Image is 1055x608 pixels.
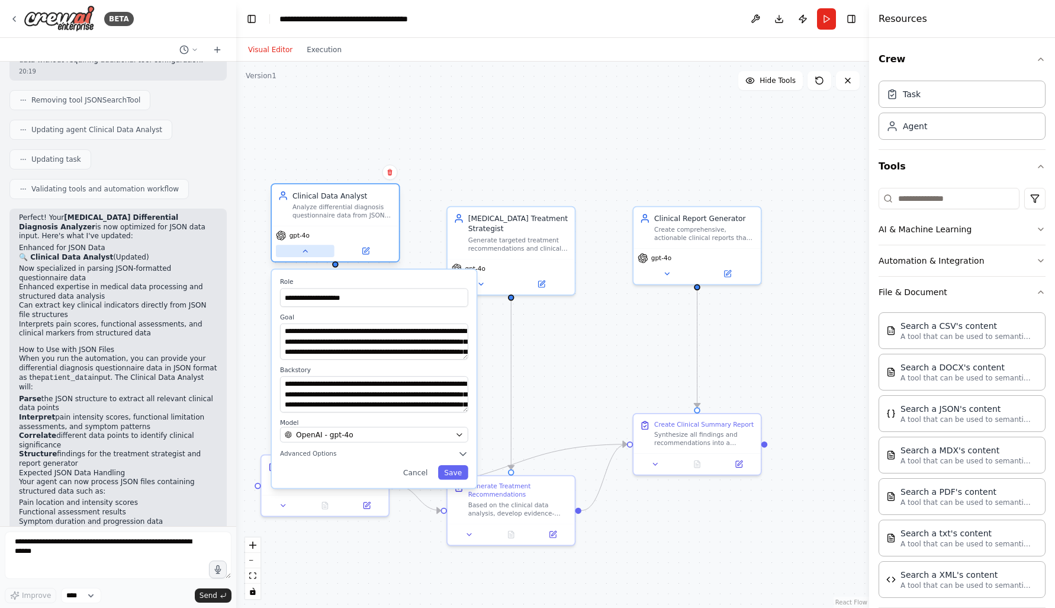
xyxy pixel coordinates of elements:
button: Start a new chat [208,43,227,57]
span: Advanced Options [280,450,337,458]
div: Synthesize all findings and recommendations into a comprehensive clinical summary report for {pat... [654,431,754,447]
span: Improve [22,591,51,600]
span: Send [200,591,217,600]
p: A tool that can be used to semantic search a query from a DOCX's content. [900,373,1031,383]
span: Validating tools and automation workflow [31,184,179,194]
li: Now specialized in parsing JSON-formatted questionnaire data [19,264,217,283]
g: Edge from 89338665-cda7-4e23-8327-bcb53b57a4e9 to 456e54d8-7208-4a2d-b75b-4dc96933c5a4 [395,439,627,491]
button: OpenAI - gpt-4o [280,427,468,442]
div: React Flow controls [245,537,260,599]
button: Open in side panel [721,458,757,471]
button: Crew [879,43,1046,76]
div: 20:19 [19,67,217,76]
div: Create Clinical Summary ReportSynthesize all findings and recommendations into a comprehensive cl... [632,413,761,476]
strong: 🔍 Clinical Data Analyst [19,253,113,261]
div: Clinical Report GeneratorCreate comprehensive, actionable clinical reports that synthesize {patie... [632,206,761,286]
button: zoom out [245,553,260,568]
p: A tool that can be used to semantic search a query from a MDX's content. [900,456,1031,466]
div: [MEDICAL_DATA] Treatment Strategist [468,213,568,234]
div: Based on the clinical data analysis, develop evidence-based [MEDICAL_DATA] treatment recommendati... [468,501,568,517]
img: TXTSearchTool [886,533,896,543]
div: BETA [104,12,134,26]
div: Search a MDX's content [900,444,1031,456]
button: Hide right sidebar [843,11,860,27]
div: Generate targeted treatment recommendations and clinical insights based on {patient_data} analysi... [468,236,568,252]
img: Logo [24,5,95,32]
button: Switch to previous chat [175,43,203,57]
li: pain intensity scores, functional limitation assessments, and symptom patterns [19,413,217,431]
button: Open in side panel [349,500,384,512]
div: Search a XML's content [900,569,1031,581]
button: Visual Editor [241,43,300,57]
p: Your agent can now process JSON files containing structured data such as: [19,478,217,496]
strong: Structure [19,450,57,458]
div: Create Clinical Summary Report [654,420,754,428]
button: Click to speak your automation idea [209,561,227,578]
li: Enhanced expertise in medical data processing and structured data analysis [19,283,217,301]
button: Automation & Integration [879,245,1046,276]
div: Crew [879,76,1046,149]
label: Role [280,278,468,286]
button: Save [438,465,468,479]
img: JSONSearchTool [886,409,896,418]
g: Edge from 89338665-cda7-4e23-8327-bcb53b57a4e9 to 086fb7a8-c73c-472b-9a7f-6baa069ea275 [395,481,441,516]
button: Execution [300,43,349,57]
div: Generate Treatment Recommendations [468,482,568,499]
nav: breadcrumb [279,13,413,25]
li: findings for the treatment strategist and report generator [19,450,217,468]
span: Removing tool JSONSearchTool [31,95,140,105]
p: A tool that can be used to semantic search a query from a PDF's content. [900,498,1031,507]
li: Functional assessment results [19,508,217,517]
strong: Interpret [19,413,55,421]
div: Clinical Report Generator [654,213,754,223]
div: Create comprehensive, actionable clinical reports that synthesize {patient_data} analysis and tre... [654,226,754,242]
label: Goal [280,313,468,321]
button: Hide Tools [738,71,803,90]
div: Task [903,88,921,100]
li: Interprets pain scores, functional assessments, and clinical markers from structured data [19,320,217,338]
div: Analyze differential diagnosis questionnaire data from JSON format to identify patterns, correlat... [292,203,393,219]
p: A tool that can be used to semantic search a query from a XML's content. [900,581,1031,590]
div: Clinical Data AnalystAnalyze differential diagnosis questionnaire data from JSON format to identi... [271,185,400,265]
label: Backstory [280,366,468,374]
button: Advanced Options [280,449,468,459]
button: fit view [245,568,260,584]
div: Agent [903,120,927,132]
strong: Correlate [19,431,56,440]
div: Clinical Data Analyst [292,190,393,200]
p: Perfect! Your is now optimized for JSON data input. Here's what I've updated: [19,213,217,241]
h4: Resources [879,12,927,26]
button: Hide left sidebar [243,11,260,27]
button: toggle interactivity [245,584,260,599]
div: File & Document [879,308,1046,607]
strong: Parse [19,395,41,403]
div: Search a txt's content [900,527,1031,539]
button: Open in side panel [336,245,395,257]
g: Edge from 8c3ed70e-0d58-40cd-b3f4-b976a2daffe3 to 086fb7a8-c73c-472b-9a7f-6baa069ea275 [506,300,516,469]
div: Search a CSV's content [900,320,1031,332]
li: different data points to identify clinical significance [19,431,217,450]
button: AI & Machine Learning [879,214,1046,245]
h2: Enhanced for JSON Data [19,244,217,253]
button: No output available [489,529,533,541]
button: Send [195,588,231,603]
div: Analyze Questionnaire DataParse and thoroughly analyze the differential diagnosis questionnaire d... [260,455,390,517]
button: Delete node [382,165,398,180]
li: the JSON structure to extract all relevant clinical data points [19,395,217,413]
span: Updating task [31,155,81,164]
span: Hide Tools [760,76,796,85]
p: A tool that can be used to semantic search a query from a CSV's content. [900,332,1031,341]
button: Cancel [397,465,433,479]
span: gpt-4o [651,254,671,263]
h2: How to Use with JSON Files [19,345,217,355]
div: Generate Treatment RecommendationsBased on the clinical data analysis, develop evidence-based [ME... [446,475,575,546]
a: React Flow attribution [835,599,867,606]
button: Open in side panel [535,529,571,541]
p: A tool that can be used to semantic search a query from a JSON's content. [900,415,1031,424]
button: Open in side panel [698,268,757,280]
div: Search a PDF's content [900,486,1031,498]
button: Open in side panel [512,278,571,290]
span: gpt-4o [290,231,310,239]
li: Pain location and intensity scores [19,498,217,508]
span: gpt-4o [465,264,485,273]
